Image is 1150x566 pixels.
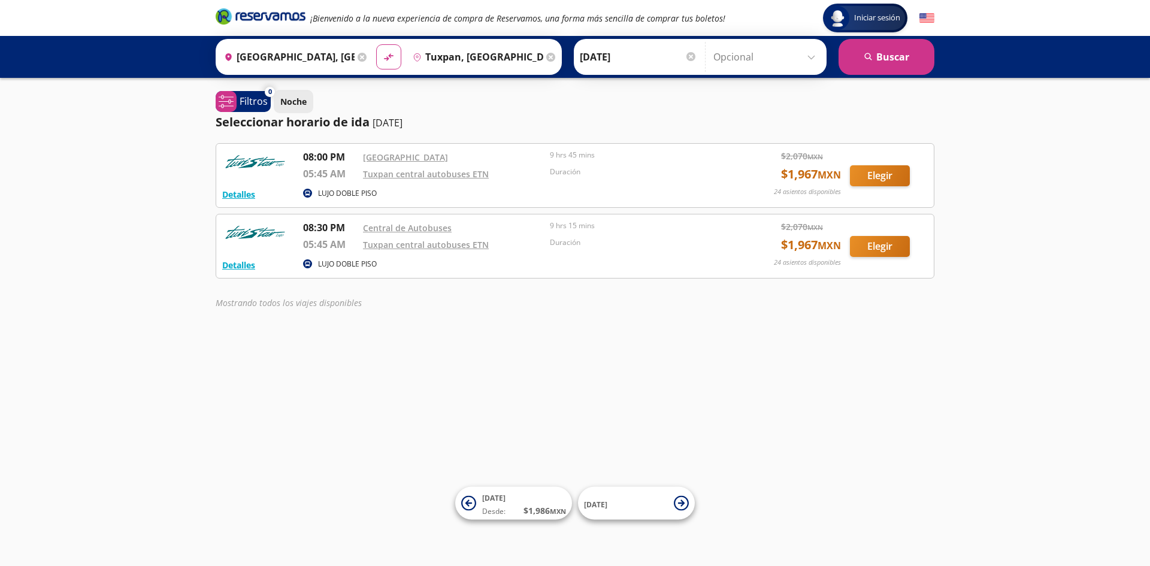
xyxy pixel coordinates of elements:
[774,258,841,268] p: 24 asientos disponibles
[839,39,934,75] button: Buscar
[408,42,543,72] input: Buscar Destino
[363,168,489,180] a: Tuxpan central autobuses ETN
[216,91,271,112] button: 0Filtros
[363,239,489,250] a: Tuxpan central autobuses ETN
[578,487,695,520] button: [DATE]
[550,167,731,177] p: Duración
[318,259,377,270] p: LUJO DOBLE PISO
[807,152,823,161] small: MXN
[222,220,288,244] img: RESERVAMOS
[222,150,288,174] img: RESERVAMOS
[580,42,697,72] input: Elegir Fecha
[482,493,506,503] span: [DATE]
[455,487,572,520] button: [DATE]Desde:$1,986MXN
[268,87,272,97] span: 0
[849,12,905,24] span: Iniciar sesión
[363,222,452,234] a: Central de Autobuses
[550,220,731,231] p: 9 hrs 15 mins
[219,42,355,72] input: Buscar Origen
[807,223,823,232] small: MXN
[216,7,305,25] i: Brand Logo
[550,237,731,248] p: Duración
[781,150,823,162] span: $ 2,070
[280,95,307,108] p: Noche
[240,94,268,108] p: Filtros
[274,90,313,113] button: Noche
[850,236,910,257] button: Elegir
[318,188,377,199] p: LUJO DOBLE PISO
[303,150,357,164] p: 08:00 PM
[818,239,841,252] small: MXN
[774,187,841,197] p: 24 asientos disponibles
[781,165,841,183] span: $ 1,967
[781,220,823,233] span: $ 2,070
[303,220,357,235] p: 08:30 PM
[222,259,255,271] button: Detalles
[216,113,370,131] p: Seleccionar horario de ida
[919,11,934,26] button: English
[216,297,362,308] em: Mostrando todos los viajes disponibles
[523,504,566,517] span: $ 1,986
[216,7,305,29] a: Brand Logo
[222,188,255,201] button: Detalles
[781,236,841,254] span: $ 1,967
[713,42,821,72] input: Opcional
[303,237,357,252] p: 05:45 AM
[310,13,725,24] em: ¡Bienvenido a la nueva experiencia de compra de Reservamos, una forma más sencilla de comprar tus...
[584,499,607,509] span: [DATE]
[363,152,448,163] a: [GEOGRAPHIC_DATA]
[373,116,402,130] p: [DATE]
[303,167,357,181] p: 05:45 AM
[550,507,566,516] small: MXN
[550,150,731,161] p: 9 hrs 45 mins
[818,168,841,181] small: MXN
[850,165,910,186] button: Elegir
[482,506,506,517] span: Desde:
